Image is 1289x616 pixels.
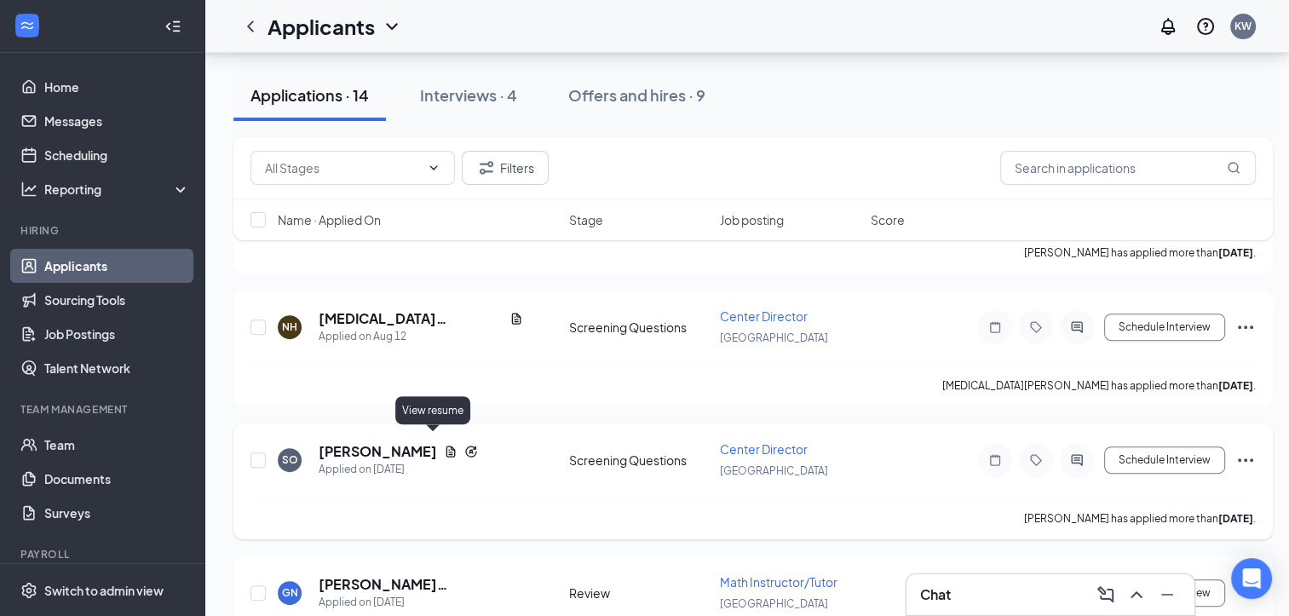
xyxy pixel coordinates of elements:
[1092,581,1119,608] button: ComposeMessage
[1218,512,1253,525] b: [DATE]
[44,181,191,198] div: Reporting
[1096,584,1116,605] svg: ComposeMessage
[250,84,369,106] div: Applications · 14
[20,181,37,198] svg: Analysis
[19,17,36,34] svg: WorkstreamLogo
[444,445,457,458] svg: Document
[1195,16,1216,37] svg: QuestionInfo
[44,462,190,496] a: Documents
[44,317,190,351] a: Job Postings
[569,452,710,469] div: Screening Questions
[1067,453,1087,467] svg: ActiveChat
[1235,317,1256,337] svg: Ellipses
[319,309,503,328] h5: [MEDICAL_DATA][PERSON_NAME]
[1235,450,1256,470] svg: Ellipses
[1000,151,1256,185] input: Search in applications
[20,402,187,417] div: Team Management
[319,442,437,461] h5: [PERSON_NAME]
[319,328,523,345] div: Applied on Aug 12
[282,452,298,467] div: SO
[240,16,261,37] svg: ChevronLeft
[1234,19,1252,33] div: KW
[1157,584,1177,605] svg: Minimize
[569,319,710,336] div: Screening Questions
[44,428,190,462] a: Team
[1231,558,1272,599] div: Open Intercom Messenger
[720,597,828,610] span: [GEOGRAPHIC_DATA]
[44,351,190,385] a: Talent Network
[1104,314,1225,341] button: Schedule Interview
[44,138,190,172] a: Scheduling
[44,104,190,138] a: Messages
[1104,446,1225,474] button: Schedule Interview
[282,320,297,334] div: NH
[462,151,549,185] button: Filter Filters
[720,211,784,228] span: Job posting
[282,585,298,600] div: GN
[319,594,523,611] div: Applied on [DATE]
[568,84,705,106] div: Offers and hires · 9
[319,575,523,594] h5: [PERSON_NAME] [PERSON_NAME]
[476,158,497,178] svg: Filter
[44,283,190,317] a: Sourcing Tools
[1026,453,1046,467] svg: Tag
[44,70,190,104] a: Home
[569,211,603,228] span: Stage
[44,249,190,283] a: Applicants
[427,161,440,175] svg: ChevronDown
[720,464,828,477] span: [GEOGRAPHIC_DATA]
[569,584,710,602] div: Review
[1158,16,1178,37] svg: Notifications
[1024,511,1256,526] p: [PERSON_NAME] has applied more than .
[1067,320,1087,334] svg: ActiveChat
[720,308,808,324] span: Center Director
[265,158,420,177] input: All Stages
[20,582,37,599] svg: Settings
[1026,320,1046,334] svg: Tag
[20,223,187,238] div: Hiring
[720,574,837,590] span: Math Instructor/Tutor
[278,211,381,228] span: Name · Applied On
[1123,581,1150,608] button: ChevronUp
[44,582,164,599] div: Switch to admin view
[1218,246,1253,259] b: [DATE]
[420,84,517,106] div: Interviews · 4
[1126,584,1147,605] svg: ChevronUp
[509,312,523,325] svg: Document
[871,211,905,228] span: Score
[382,16,402,37] svg: ChevronDown
[942,378,1256,393] p: [MEDICAL_DATA][PERSON_NAME] has applied more than .
[20,547,187,561] div: Payroll
[395,396,470,424] div: View resume
[268,12,375,41] h1: Applicants
[319,461,478,478] div: Applied on [DATE]
[985,320,1005,334] svg: Note
[164,18,181,35] svg: Collapse
[985,453,1005,467] svg: Note
[720,331,828,344] span: [GEOGRAPHIC_DATA]
[720,441,808,457] span: Center Director
[920,585,951,604] h3: Chat
[1227,161,1240,175] svg: MagnifyingGlass
[464,445,478,458] svg: Reapply
[1218,379,1253,392] b: [DATE]
[44,496,190,530] a: Surveys
[1154,581,1181,608] button: Minimize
